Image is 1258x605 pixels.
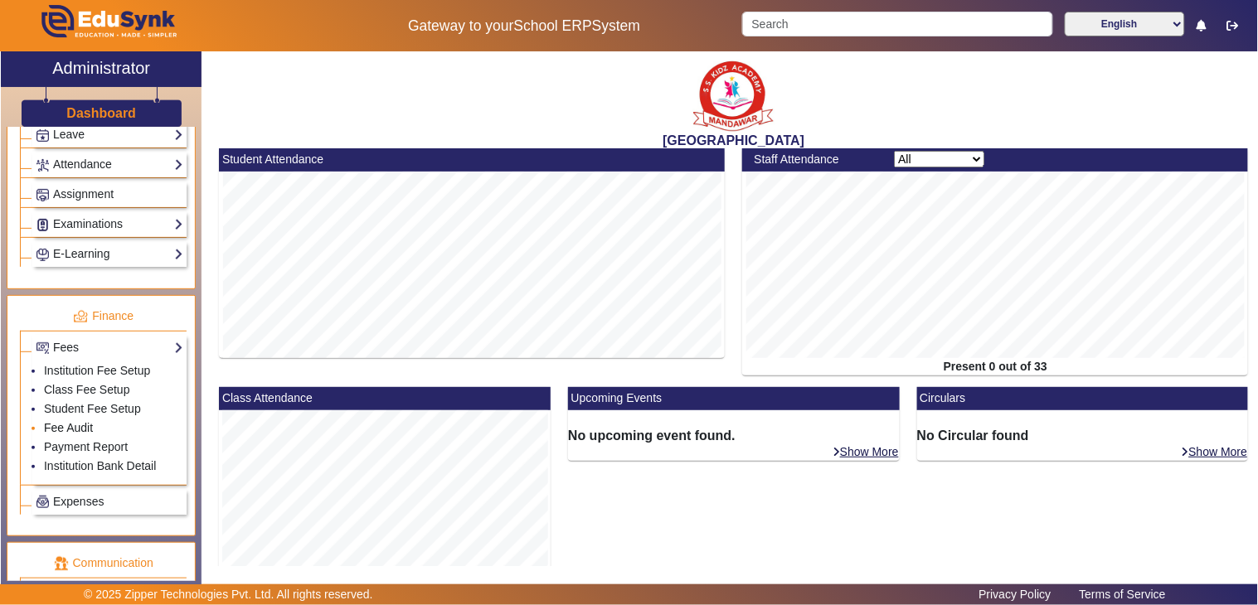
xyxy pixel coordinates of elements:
h6: No upcoming event found. [568,428,900,443]
a: Class Fee Setup [44,383,130,396]
h5: Gateway to your System [323,17,725,35]
a: Expenses [36,492,183,511]
p: Communication [20,554,187,572]
a: Dashboard [66,104,137,122]
mat-card-header: Circulars [917,387,1249,410]
h6: No Circular found [917,428,1249,443]
a: Show More [832,444,900,459]
img: b9104f0a-387a-4379-b368-ffa933cda262 [692,56,775,133]
a: Privacy Policy [971,583,1060,605]
h3: Dashboard [66,105,136,121]
h2: Administrator [52,58,150,78]
img: finance.png [73,309,88,324]
h2: [GEOGRAPHIC_DATA] [211,133,1257,148]
a: Terms of Service [1071,583,1174,605]
p: Finance [20,307,187,325]
a: Institution Fee Setup [44,364,150,377]
a: Student Fee Setup [44,402,141,415]
img: communication.png [54,556,69,571]
span: Expenses [53,495,104,508]
a: Payment Report [44,440,128,453]
a: Fee Audit [44,421,93,434]
div: Staff Attendance [746,151,886,168]
mat-card-header: Student Attendance [219,148,725,172]
span: Assignment [53,187,114,201]
a: Assignment [36,185,183,204]
img: Assignments.png [36,189,49,201]
div: Present 0 out of 33 [742,358,1248,375]
mat-card-header: Class Attendance [219,387,551,410]
a: Show More [1181,444,1249,459]
a: Institution Bank Detail [44,459,156,472]
span: School ERP [514,17,592,34]
mat-card-header: Upcoming Events [568,387,900,410]
p: © 2025 Zipper Technologies Pvt. Ltd. All rights reserved. [84,586,373,603]
a: Administrator [1,51,202,87]
img: Payroll.png [36,496,49,508]
input: Search [742,12,1052,36]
